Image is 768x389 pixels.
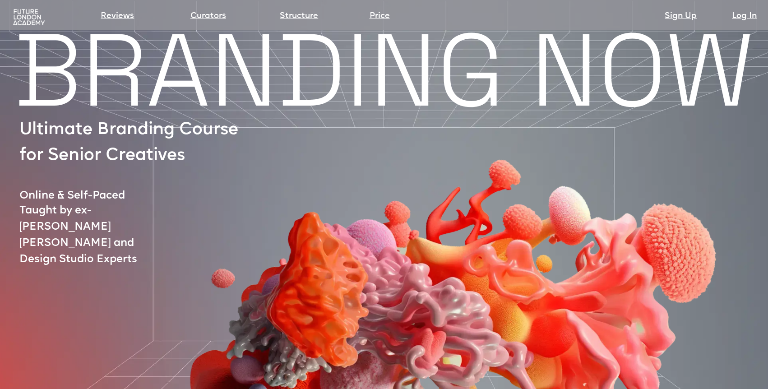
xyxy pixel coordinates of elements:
[665,10,697,23] a: Sign Up
[280,10,318,23] a: Structure
[19,117,250,168] p: Ultimate Branding Course for Senior Creatives
[732,10,757,23] a: Log In
[101,10,134,23] a: Reviews
[19,203,173,268] p: Taught by ex-[PERSON_NAME] [PERSON_NAME] and Design Studio Experts
[370,10,390,23] a: Price
[190,10,226,23] a: Curators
